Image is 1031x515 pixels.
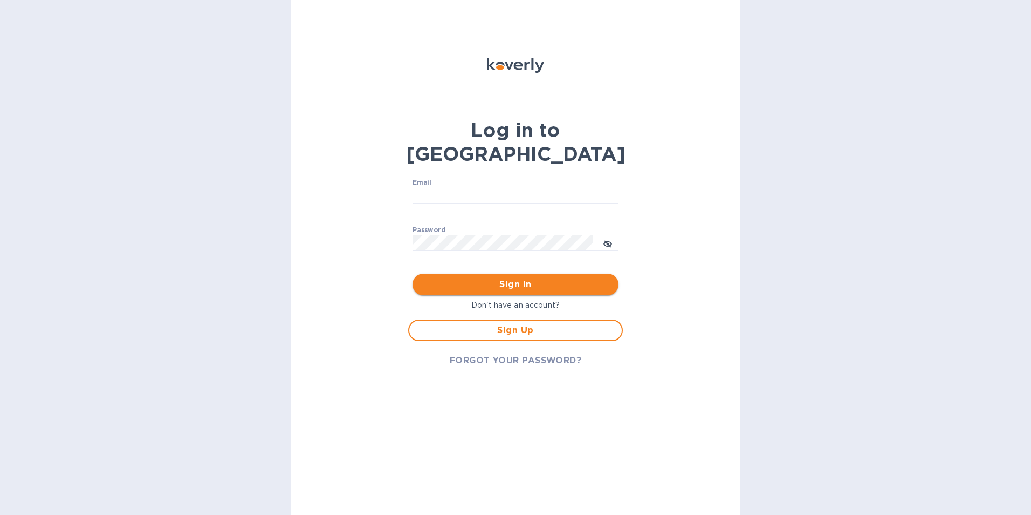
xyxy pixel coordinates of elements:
[413,227,445,234] label: Password
[406,118,626,166] b: Log in to [GEOGRAPHIC_DATA]
[487,58,544,73] img: Koverly
[450,354,582,367] span: FORGOT YOUR PASSWORD?
[408,300,623,311] p: Don't have an account?
[597,232,618,254] button: toggle password visibility
[421,278,610,291] span: Sign in
[418,324,613,337] span: Sign Up
[413,180,431,186] label: Email
[413,274,618,295] button: Sign in
[408,320,623,341] button: Sign Up
[441,350,590,371] button: FORGOT YOUR PASSWORD?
